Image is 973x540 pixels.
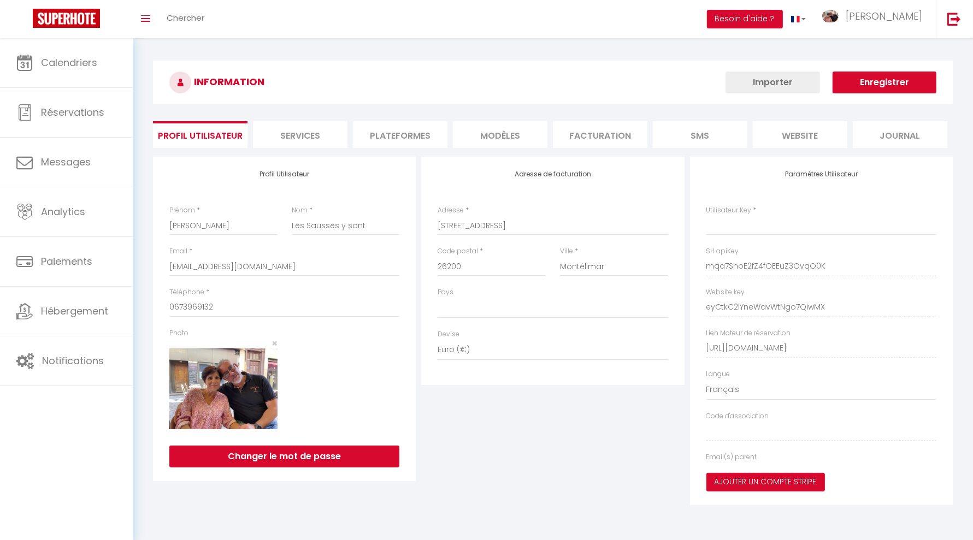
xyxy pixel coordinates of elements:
span: Messages [41,155,91,169]
iframe: Chat [927,491,965,532]
li: Plateformes [353,121,447,148]
li: Facturation [553,121,647,148]
label: Email [169,246,187,257]
li: Services [253,121,347,148]
button: Importer [726,72,820,93]
label: Langue [706,369,730,379]
span: Réservations [41,105,104,119]
button: Close [272,339,278,348]
span: Notifications [42,354,104,367]
label: Ville [560,246,573,257]
span: Analytics [41,205,85,218]
label: Lien Moteur de réservation [706,328,791,339]
button: Ouvrir le widget de chat LiveChat [9,4,42,37]
img: 16614393975693.jpg [169,348,278,429]
span: Paiements [41,254,92,268]
span: Calendriers [41,56,97,69]
label: Photo [169,328,188,339]
button: Besoin d'aide ? [707,10,783,28]
label: SH apiKey [706,246,739,257]
label: Nom [292,205,308,216]
img: logout [947,12,961,26]
label: Adresse [438,205,464,216]
label: Code d'association [706,411,769,422]
li: MODÈLES [453,121,547,148]
li: SMS [653,121,747,148]
span: × [272,336,278,350]
label: Pays [438,287,453,298]
li: website [753,121,847,148]
li: Journal [853,121,947,148]
span: Hébergement [41,304,108,318]
label: Prénom [169,205,195,216]
h4: Profil Utilisateur [169,170,399,178]
label: Utilisateur Key [706,205,752,216]
span: [PERSON_NAME] [846,9,922,23]
img: ... [822,10,839,23]
h4: Paramètres Utilisateur [706,170,936,178]
h3: INFORMATION [153,61,953,104]
h4: Adresse de facturation [438,170,668,178]
label: Devise [438,329,459,340]
button: Enregistrer [833,72,936,93]
li: Profil Utilisateur [153,121,247,148]
button: Changer le mot de passe [169,446,399,467]
img: Super Booking [33,9,100,28]
label: Website key [706,287,745,298]
button: Ajouter un compte Stripe [706,473,825,491]
label: Téléphone [169,287,204,298]
label: Email(s) parent [706,452,757,462]
label: Code postal [438,246,478,257]
span: Chercher [167,12,204,23]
